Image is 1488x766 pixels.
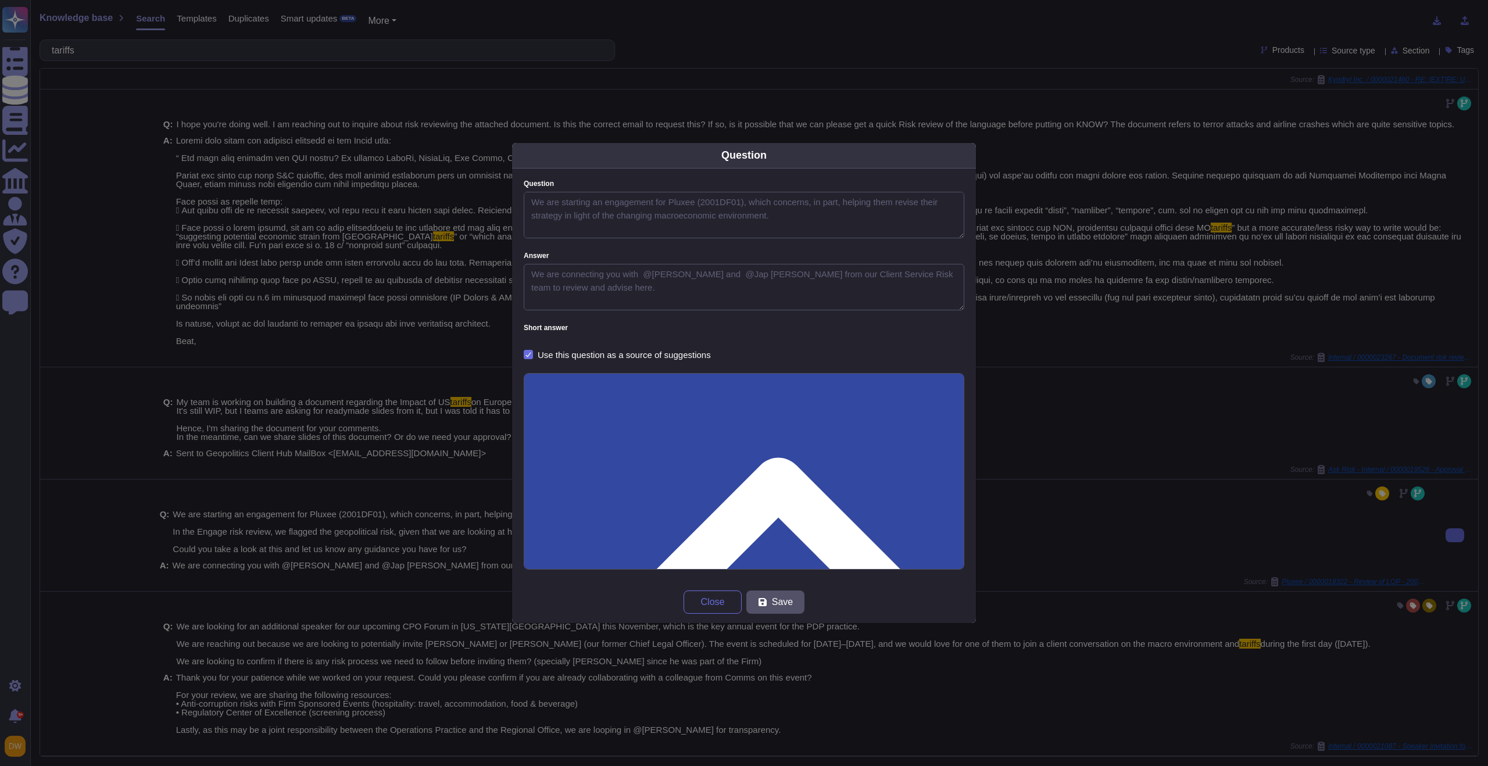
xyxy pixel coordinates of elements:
[772,597,793,607] span: Save
[684,590,742,614] button: Close
[524,252,964,259] label: Answer
[524,324,964,331] label: Short answer
[524,264,964,310] textarea: We are connecting you with @[PERSON_NAME] and @Jap [PERSON_NAME] from our Client Service Risk tea...
[701,597,725,607] span: Close
[524,180,964,187] label: Question
[524,192,964,238] textarea: We are starting an engagement for Pluxee (2001DF01), which concerns, in part, helping them revise...
[746,590,804,614] button: Save
[721,148,767,163] div: Question
[538,350,711,359] div: Use this question as a source of suggestions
